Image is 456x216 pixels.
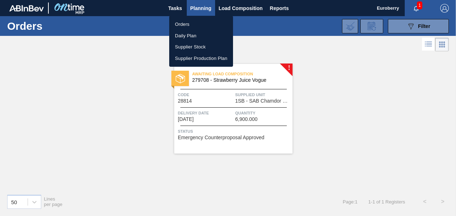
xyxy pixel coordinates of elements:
[169,19,233,30] a: Orders
[169,53,233,64] a: Supplier Production Plan
[169,41,233,53] a: Supplier Stock
[169,30,233,42] a: Daily Plan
